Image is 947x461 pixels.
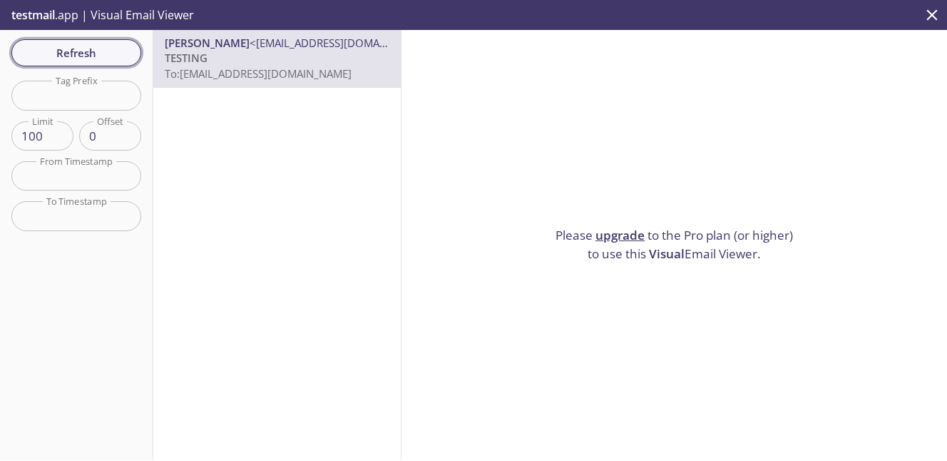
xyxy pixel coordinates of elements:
span: testmail [11,7,55,23]
span: To: [EMAIL_ADDRESS][DOMAIN_NAME] [165,66,352,81]
div: [PERSON_NAME]<[EMAIL_ADDRESS][DOMAIN_NAME]>TESTINGTo:[EMAIL_ADDRESS][DOMAIN_NAME] [153,30,401,87]
span: Visual [649,245,685,262]
span: TESTING [165,51,208,65]
span: <[EMAIL_ADDRESS][DOMAIN_NAME]> [250,36,434,50]
a: upgrade [595,227,645,243]
span: Refresh [23,44,130,62]
p: Please to the Pro plan (or higher) to use this Email Viewer. [550,226,799,263]
button: Refresh [11,39,141,66]
nav: emails [153,30,401,88]
span: [PERSON_NAME] [165,36,250,50]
